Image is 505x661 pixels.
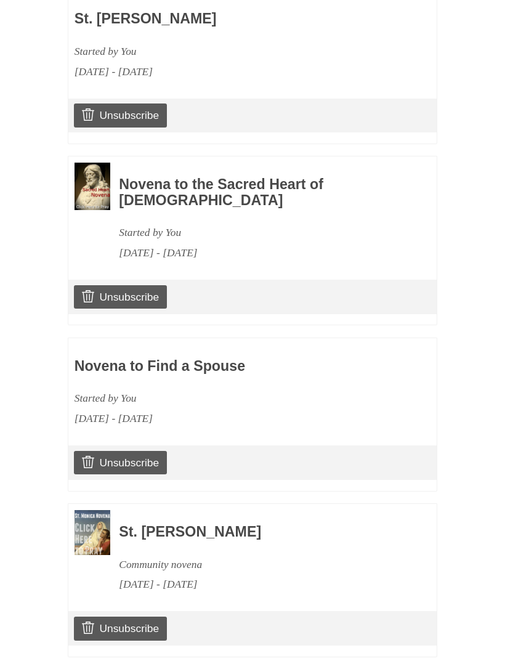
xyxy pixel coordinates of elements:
[75,41,359,62] div: Started by You
[74,617,167,640] a: Unsubscribe
[119,243,403,263] div: [DATE] - [DATE]
[75,62,359,82] div: [DATE] - [DATE]
[75,388,359,408] div: Started by You
[119,524,403,540] h3: St. [PERSON_NAME]
[74,103,167,127] a: Unsubscribe
[119,554,403,575] div: Community novena
[75,408,359,429] div: [DATE] - [DATE]
[74,285,167,309] a: Unsubscribe
[75,359,359,375] h3: Novena to Find a Spouse
[75,11,359,27] h3: St. [PERSON_NAME]
[74,451,167,474] a: Unsubscribe
[75,163,110,211] img: Novena image
[119,177,403,208] h3: Novena to the Sacred Heart of [DEMOGRAPHIC_DATA]
[119,574,403,594] div: [DATE] - [DATE]
[119,222,403,243] div: Started by You
[75,510,110,555] img: Novena image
